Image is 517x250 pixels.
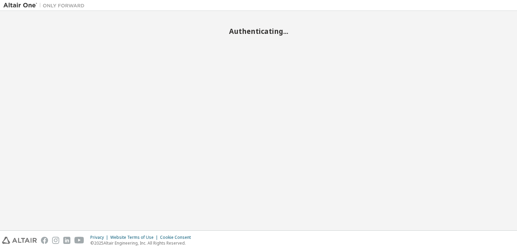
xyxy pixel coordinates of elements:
[160,235,195,240] div: Cookie Consent
[3,27,514,36] h2: Authenticating...
[2,237,37,244] img: altair_logo.svg
[3,2,88,9] img: Altair One
[90,240,195,246] p: © 2025 Altair Engineering, Inc. All Rights Reserved.
[74,237,84,244] img: youtube.svg
[63,237,70,244] img: linkedin.svg
[52,237,59,244] img: instagram.svg
[110,235,160,240] div: Website Terms of Use
[90,235,110,240] div: Privacy
[41,237,48,244] img: facebook.svg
